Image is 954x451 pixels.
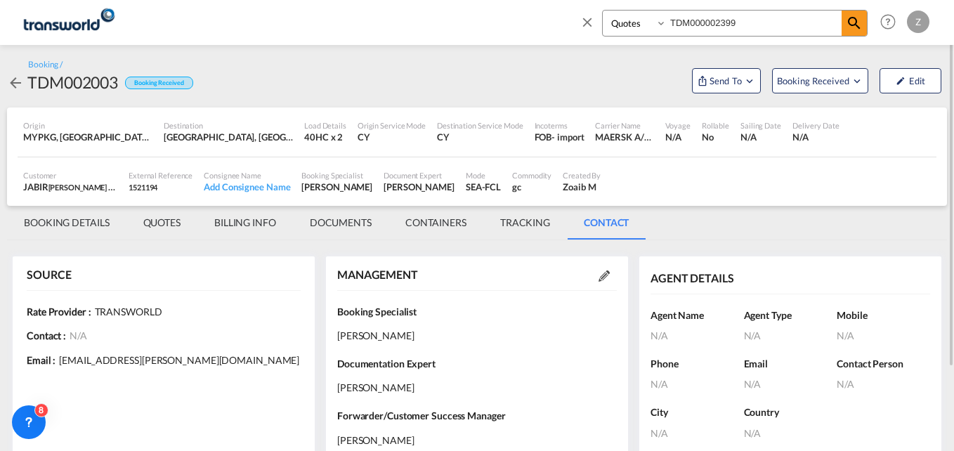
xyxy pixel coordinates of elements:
md-icon: Edit [599,270,610,282]
span: [EMAIL_ADDRESS][PERSON_NAME][DOMAIN_NAME] [55,354,299,366]
div: SOURCE [27,267,71,282]
div: Agent Name [651,301,744,329]
div: Destination [164,120,293,131]
md-icon: icon-arrow-left [7,74,24,91]
div: N/A [837,377,930,391]
div: [PERSON_NAME] [301,181,372,193]
div: TDM002003 [27,71,118,93]
img: 1a84b2306ded11f09c1219774cd0a0fe.png [21,6,116,38]
div: gc [512,181,551,193]
div: Document Expert [384,170,455,181]
div: N/A [651,329,744,343]
div: Booking Received [125,77,192,90]
div: Consignee Name [204,170,290,181]
div: Forwarder/Customer Success Manager [337,402,617,430]
div: Mobile [837,301,930,329]
button: Open demo menu [692,68,761,93]
div: Add Consignee Name [204,181,290,193]
div: Customer [23,170,117,181]
div: Mode [466,170,501,181]
body: Editor, editor2 [14,14,264,29]
div: CY [437,131,523,143]
div: N/A [651,426,744,440]
div: Destination Service Mode [437,120,523,131]
div: MYPKG, Port Klang (Pelabuhan Klang), Malaysia, South East Asia, Asia Pacific [23,131,152,143]
div: JABIR [23,181,117,193]
div: Sailing Date [740,120,781,131]
div: Carrier Name [595,120,654,131]
div: External Reference [129,170,192,181]
span: Booking Received [777,74,851,88]
div: FOB [535,131,552,143]
span: [PERSON_NAME] [337,433,414,447]
span: Help [876,10,900,34]
div: City [651,398,744,426]
div: N/A [651,377,744,391]
span: [PERSON_NAME] AL WARQ AL TIJAREIYAH [48,181,199,192]
b: Rate Provider : [27,306,91,318]
md-tab-item: BILLING INFO [197,206,293,240]
md-tab-item: DOCUMENTS [293,206,388,240]
span: icon-close [580,10,602,44]
div: N/A [744,426,930,440]
div: Agent Type [744,301,837,329]
span: [PERSON_NAME] [337,381,414,395]
div: [PERSON_NAME] [384,181,455,193]
div: Help [876,10,907,35]
span: 1521194 [129,183,157,192]
div: icon-arrow-left [7,71,27,93]
div: Commodity [512,170,551,181]
div: Booking / [28,59,63,71]
b: Email : [27,354,55,366]
div: Phone [651,350,744,378]
div: Booking Specialist [337,298,617,326]
div: Voyage [665,120,690,131]
md-pagination-wrapper: Use the left and right arrow keys to navigate between tabs [7,206,646,240]
md-tab-item: TRACKING [483,206,567,240]
span: TRANSWORLD [91,306,162,318]
div: - import [551,131,584,143]
div: Created By [563,170,601,181]
div: Load Details [304,120,346,131]
div: MAERSK A/S / TWKS-DAMMAM [595,131,654,143]
span: Send To [708,74,743,88]
div: CY [358,131,426,143]
div: SEA-FCL [466,181,501,193]
div: Rollable [702,120,729,131]
div: 40HC x 2 [304,131,346,143]
b: Contact : [27,329,66,341]
div: Booking Specialist [301,170,372,181]
div: AGENT DETAILS [651,270,734,286]
div: Origin Service Mode [358,120,426,131]
button: icon-pencilEdit [880,68,941,93]
div: Email [744,350,837,378]
md-tab-item: CONTAINERS [388,206,483,240]
div: Zoaib M [563,181,601,193]
div: Country [744,398,930,426]
div: N/A [837,329,930,343]
md-tab-item: QUOTES [126,206,197,240]
div: N/A [792,131,839,143]
div: Z [907,11,929,33]
div: N/A [744,329,837,343]
span: [PERSON_NAME] [337,329,414,343]
md-tab-item: BOOKING DETAILS [7,206,126,240]
div: N/A [740,131,781,143]
md-icon: icon-pencil [896,76,906,86]
div: No [702,131,729,143]
button: Open demo menu [772,68,868,93]
md-icon: icon-close [580,14,595,30]
div: SARUH, Riyadh, Saudi Arabia, Middle East, Middle East [164,131,293,143]
span: N/A [66,329,87,341]
div: Delivery Date [792,120,839,131]
div: MANAGEMENT [337,267,418,282]
div: Documentation Expert [337,350,617,378]
md-tab-item: CONTACT [567,206,646,240]
span: icon-magnify [842,11,867,36]
md-icon: icon-magnify [846,15,863,32]
div: N/A [665,131,690,143]
div: Origin [23,120,152,131]
div: Contact Person [837,350,930,378]
div: Incoterms [535,120,584,131]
